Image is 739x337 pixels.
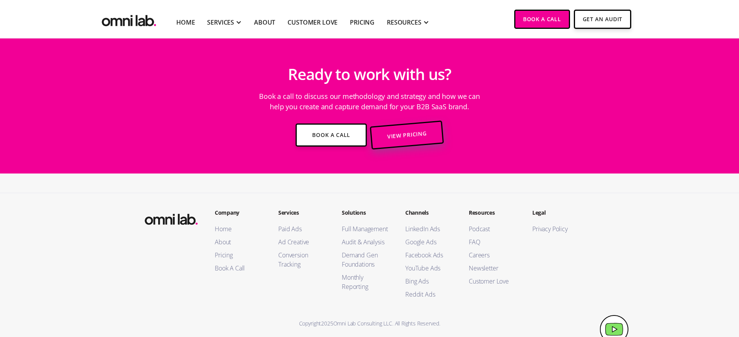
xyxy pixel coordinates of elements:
[215,264,263,273] a: Book A Call
[278,250,326,269] a: Conversion Tracking
[342,250,390,269] a: Demand Gen Foundations
[254,18,275,27] a: About
[405,264,453,273] a: YouTube Ads
[600,248,739,337] iframe: Chat Widget
[405,209,453,217] h2: Channels
[321,320,333,327] span: 2025
[342,273,390,291] a: Monthly Reporting
[100,10,158,28] a: home
[342,209,390,217] h2: Solutions
[469,224,517,234] a: Podcast
[278,237,326,247] a: Ad Creative
[405,224,453,234] a: LinkedIn Ads
[405,290,453,299] a: Reddit Ads
[254,87,485,116] p: Book a call to discuss our methodology and strategy and how we can help you create and capture de...
[469,250,517,260] a: Careers
[215,224,263,234] a: Home
[215,209,263,217] h2: Company
[288,61,451,87] h2: Ready to work with us?
[469,209,517,217] h2: Resources
[143,209,199,227] img: Omni Lab: B2B SaaS Demand Generation Agency
[100,10,158,28] img: Omni Lab: B2B SaaS Demand Generation Agency
[215,237,263,247] a: About
[176,18,195,27] a: Home
[532,209,580,217] h2: Legal
[278,224,326,234] a: Paid Ads
[215,250,263,260] a: Pricing
[288,18,338,27] a: Customer Love
[296,123,367,147] a: Book a Call
[207,18,234,27] div: SERVICES
[387,18,421,27] div: RESOURCES
[514,10,570,29] a: Book a Call
[405,277,453,286] a: Bing Ads
[370,120,444,150] a: View Pricing
[278,209,326,217] h2: Services
[469,237,517,247] a: FAQ
[405,237,453,247] a: Google Ads
[342,224,390,234] a: Full Management
[405,250,453,260] a: Facebook Ads
[574,10,631,29] a: Get An Audit
[342,237,390,247] a: Audit & Analysis
[469,277,517,286] a: Customer Love
[350,18,375,27] a: Pricing
[469,264,517,273] a: Newsletter
[532,224,580,234] a: Privacy Policy
[135,318,604,329] div: Copyright Omni Lab Consulting LLC. All Rights Reserved.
